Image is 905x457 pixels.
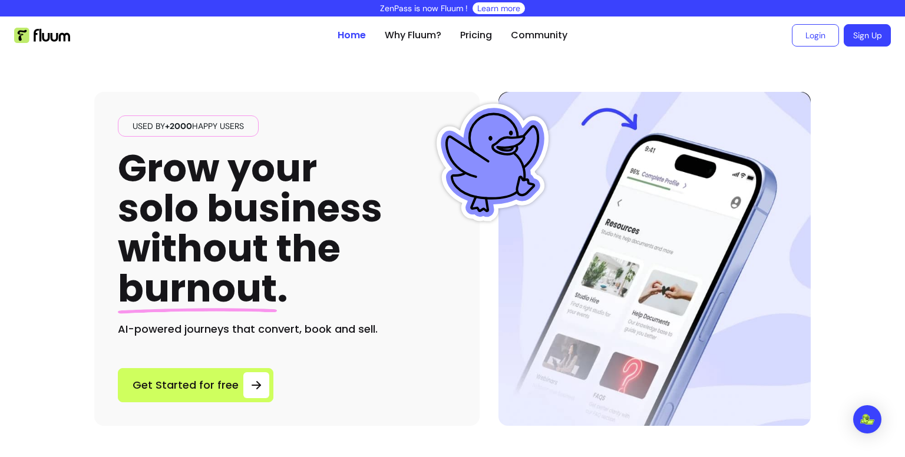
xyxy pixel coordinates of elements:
[118,262,277,314] span: burnout
[118,321,456,337] h2: AI-powered journeys that convert, book and sell.
[165,121,192,131] span: +2000
[434,104,551,221] img: Fluum Duck sticker
[118,368,273,402] a: Get Started for free
[853,405,881,433] div: Open Intercom Messenger
[380,2,468,14] p: ZenPass is now Fluum !
[477,2,520,14] a: Learn more
[460,28,492,42] a: Pricing
[128,120,249,132] span: Used by happy users
[385,28,441,42] a: Why Fluum?
[14,28,70,43] img: Fluum Logo
[498,92,811,426] img: Hero
[118,148,382,309] h1: Grow your solo business without the .
[792,24,839,47] a: Login
[511,28,567,42] a: Community
[133,377,239,393] span: Get Started for free
[844,24,891,47] a: Sign Up
[338,28,366,42] a: Home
